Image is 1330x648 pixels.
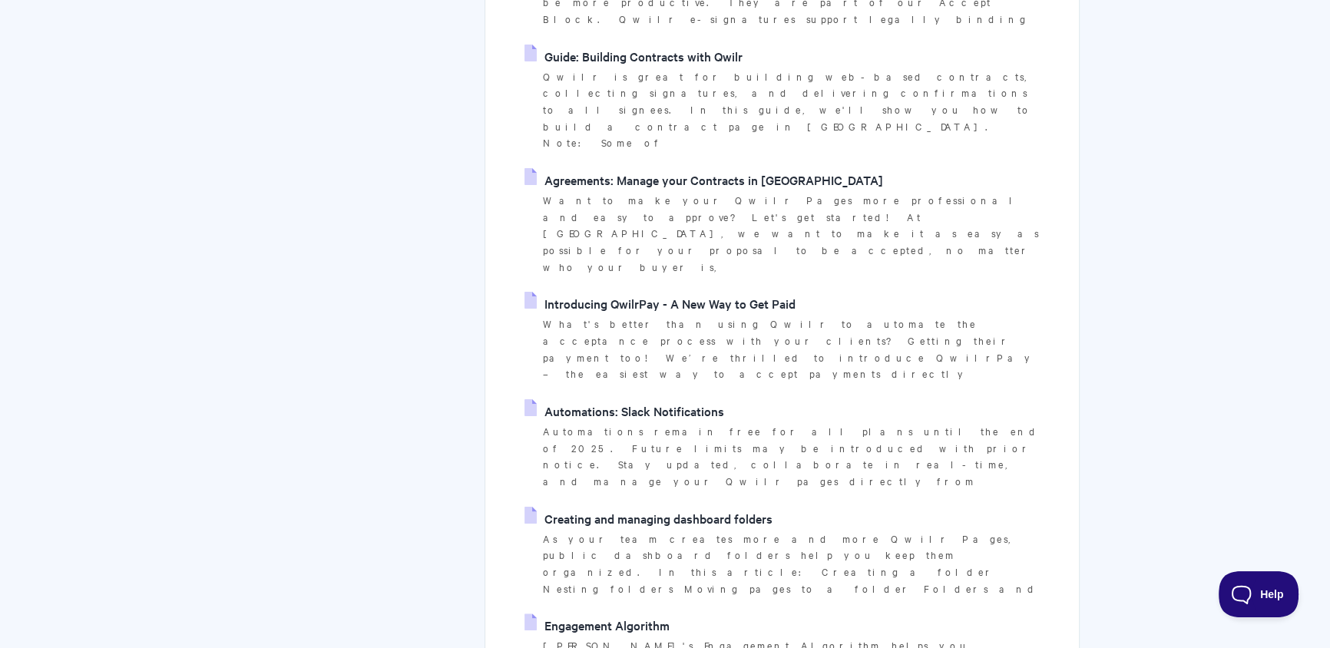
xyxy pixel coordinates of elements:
p: As your team creates more and more Qwilr Pages, public dashboard folders help you keep them organ... [543,531,1041,597]
a: Agreements: Manage your Contracts in [GEOGRAPHIC_DATA] [524,168,883,191]
iframe: Toggle Customer Support [1219,571,1299,617]
p: Want to make your Qwilr Pages more professional and easy to approve? Let's get started! At [GEOGR... [543,192,1041,276]
a: Introducing QwilrPay - A New Way to Get Paid [524,292,796,315]
p: What's better than using Qwilr to automate the acceptance process with your clients? Getting thei... [543,316,1041,382]
a: Creating and managing dashboard folders [524,507,773,530]
p: Qwilr is great for building web-based contracts, collecting signatures, and delivering confirmati... [543,68,1041,152]
p: Automations remain free for all plans until the end of 2025. Future limits may be introduced with... [543,423,1041,490]
a: Engagement Algorithm [524,613,670,636]
a: Guide: Building Contracts with Qwilr [524,45,743,68]
a: Automations: Slack Notifications [524,399,724,422]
